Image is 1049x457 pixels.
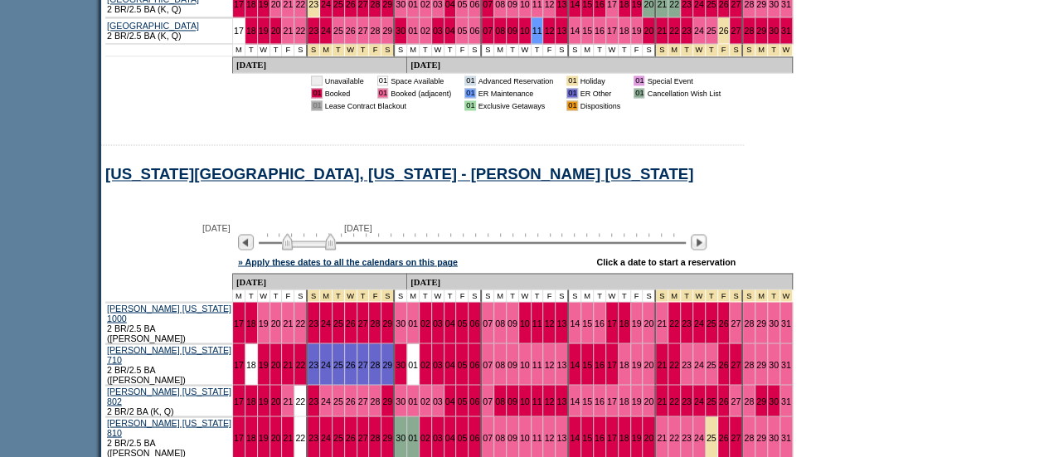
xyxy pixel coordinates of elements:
[570,432,580,442] a: 14
[643,318,653,328] a: 20
[234,318,244,328] a: 17
[520,432,530,442] a: 10
[246,396,256,406] a: 18
[508,26,517,36] a: 09
[295,318,305,328] a: 22
[395,44,407,56] td: S
[370,396,380,406] a: 28
[682,359,692,369] a: 23
[532,396,542,406] a: 11
[544,26,554,36] a: 12
[295,396,305,406] a: 22
[719,318,729,328] a: 26
[408,318,418,328] a: 01
[570,26,580,36] a: 14
[707,318,716,328] a: 25
[333,26,343,36] a: 25
[259,359,269,369] a: 19
[643,26,653,36] a: 20
[396,359,406,369] a: 30
[346,26,356,36] a: 26
[234,432,244,442] a: 17
[234,26,244,36] a: 17
[495,318,505,328] a: 08
[107,303,231,323] a: [PERSON_NAME] [US_STATE] 1000
[632,432,642,442] a: 19
[370,432,380,442] a: 28
[781,432,791,442] a: 31
[283,26,293,36] a: 21
[469,26,479,36] a: 06
[570,396,580,406] a: 14
[107,386,231,406] a: [PERSON_NAME] [US_STATE] 802
[657,396,667,406] a: 21
[719,432,729,442] a: 26
[382,26,392,36] a: 29
[657,432,667,442] a: 21
[420,44,432,56] td: T
[271,318,281,328] a: 20
[691,234,707,250] img: Next
[456,44,469,56] td: F
[607,396,617,406] a: 17
[669,359,679,369] a: 22
[756,26,766,36] a: 29
[283,432,293,442] a: 21
[619,318,629,328] a: 18
[107,21,199,31] a: [GEOGRAPHIC_DATA]
[382,432,392,442] a: 29
[682,396,692,406] a: 23
[469,432,479,442] a: 06
[781,396,791,406] a: 31
[396,432,406,442] a: 30
[333,432,343,442] a: 25
[432,44,444,56] td: W
[582,432,592,442] a: 15
[669,26,679,36] a: 22
[420,318,430,328] a: 02
[407,44,420,56] td: M
[282,44,294,56] td: F
[321,359,331,369] a: 24
[457,26,467,36] a: 05
[396,396,406,406] a: 30
[433,318,443,328] a: 03
[433,359,443,369] a: 03
[321,432,331,442] a: 24
[457,359,467,369] a: 05
[270,44,283,56] td: T
[382,396,392,406] a: 29
[294,44,308,56] td: S
[607,432,617,442] a: 17
[245,44,258,56] td: T
[756,359,766,369] a: 29
[694,318,704,328] a: 24
[582,318,592,328] a: 15
[607,26,617,36] a: 17
[781,26,791,36] a: 31
[420,432,430,442] a: 02
[107,417,231,437] a: [PERSON_NAME] [US_STATE] 810
[433,396,443,406] a: 03
[259,432,269,442] a: 19
[556,359,566,369] a: 13
[238,234,254,250] img: Previous
[408,432,418,442] a: 01
[308,396,318,406] a: 23
[556,318,566,328] a: 13
[508,359,517,369] a: 09
[259,26,269,36] a: 19
[756,396,766,406] a: 29
[520,318,530,328] a: 10
[382,359,392,369] a: 29
[483,359,493,369] a: 07
[483,396,493,406] a: 07
[408,359,418,369] a: 01
[619,432,629,442] a: 18
[346,396,356,406] a: 26
[682,26,692,36] a: 23
[556,396,566,406] a: 13
[495,396,505,406] a: 08
[105,17,233,44] td: 2 BR/2.5 BA (K, Q)
[731,396,741,406] a: 27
